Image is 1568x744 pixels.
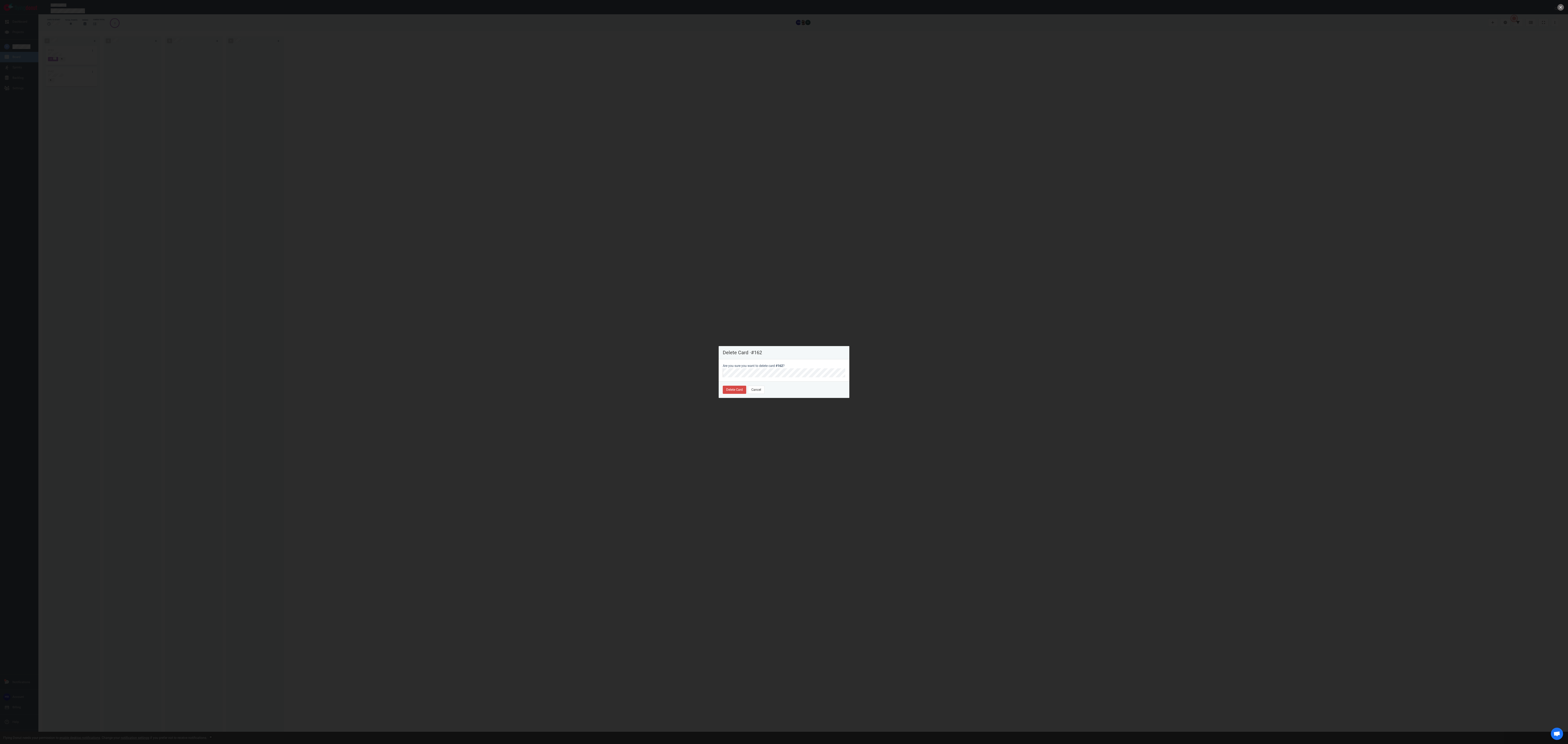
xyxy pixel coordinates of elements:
button: Cancel [748,386,765,394]
div: Open de chat [1551,728,1563,740]
section: Are you sure you want to delete card ? [719,359,849,381]
button: Delete Card [723,386,746,394]
button: close [1557,4,1564,11]
span: #162 [776,364,783,368]
p: Delete Card · #162 [723,350,845,355]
